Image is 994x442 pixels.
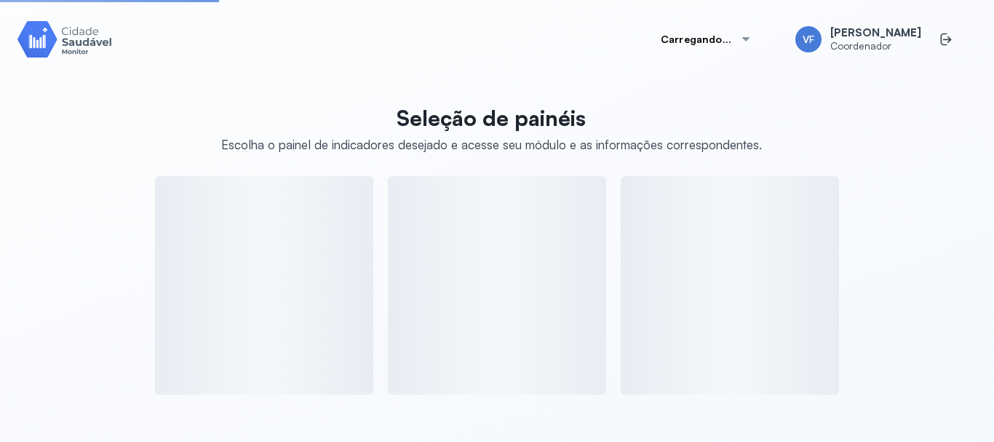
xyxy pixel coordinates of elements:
[803,33,814,46] span: VF
[17,18,112,60] img: Logotipo do produto Monitor
[221,137,762,152] div: Escolha o painel de indicadores desejado e acesse seu módulo e as informações correspondentes.
[830,26,921,40] span: [PERSON_NAME]
[830,40,921,52] span: Coordenador
[643,25,769,54] button: Carregando...
[221,105,762,131] p: Seleção de painéis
